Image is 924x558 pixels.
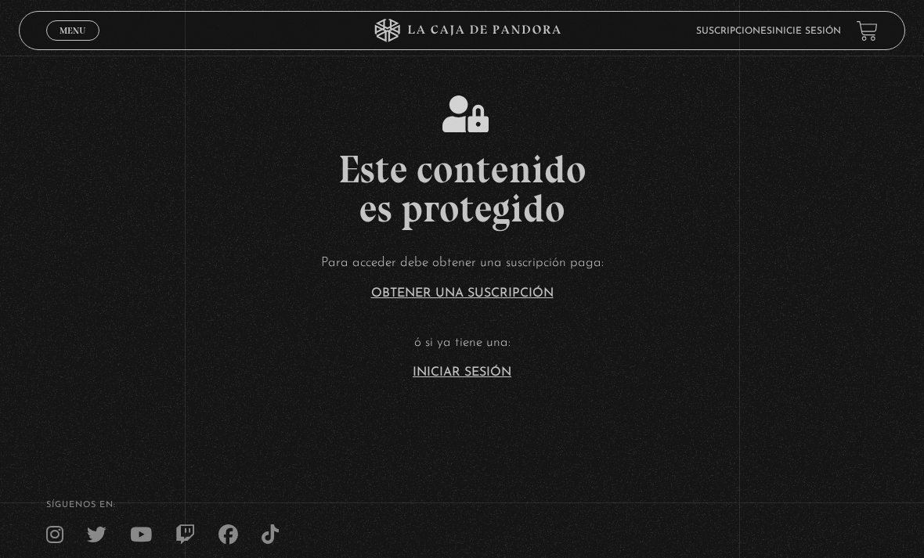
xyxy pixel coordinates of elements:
a: Suscripciones [696,27,772,36]
a: Obtener una suscripción [371,287,554,300]
h4: SÍguenos en: [46,501,878,509]
a: View your shopping cart [857,20,878,41]
a: Inicie sesión [772,27,841,36]
span: Cerrar [55,39,92,50]
span: Menu [60,26,85,35]
a: Iniciar Sesión [413,366,511,379]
